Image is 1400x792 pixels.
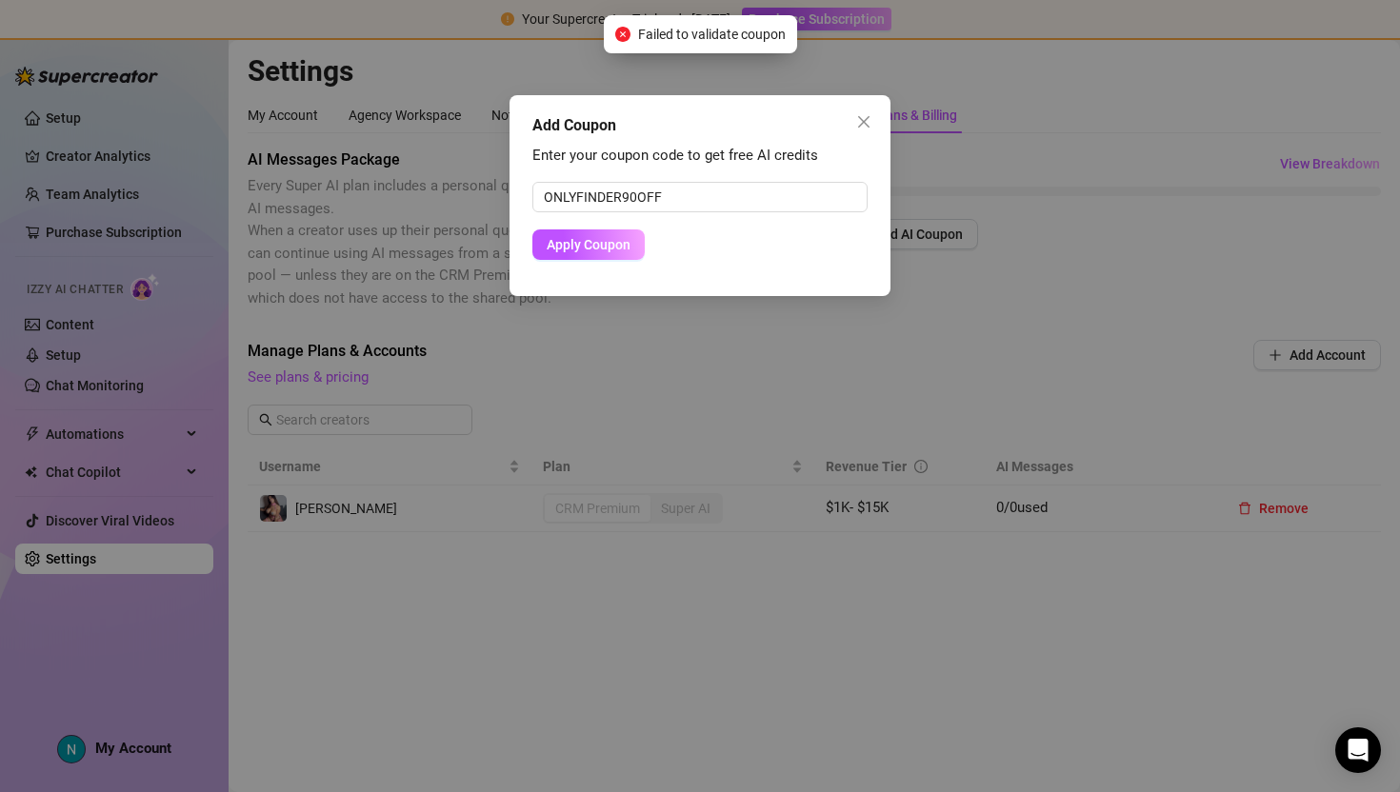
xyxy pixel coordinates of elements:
span: Failed to validate coupon [638,24,786,45]
div: Add Coupon [532,114,868,137]
button: Apply Coupon [532,229,645,260]
div: Open Intercom Messenger [1335,727,1381,773]
span: close [856,114,871,129]
div: Enter your coupon code to get free AI credits [532,145,868,168]
button: Close [849,107,879,137]
span: close-circle [615,27,630,42]
span: Close [849,114,879,129]
span: Apply Coupon [547,237,630,252]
